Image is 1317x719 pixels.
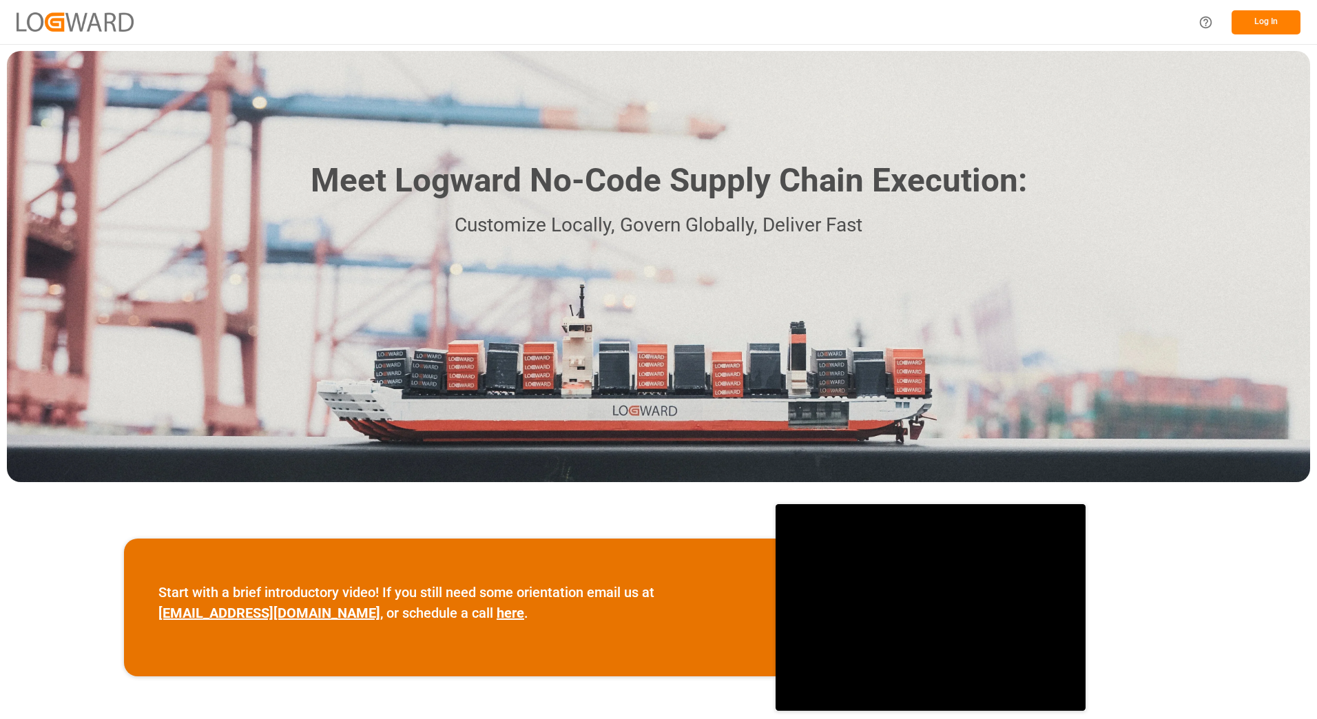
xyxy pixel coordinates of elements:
button: Log In [1232,10,1300,34]
p: Customize Locally, Govern Globally, Deliver Fast [290,210,1027,241]
a: [EMAIL_ADDRESS][DOMAIN_NAME] [158,605,380,621]
button: Help Center [1190,7,1221,38]
p: Start with a brief introductory video! If you still need some orientation email us at , or schedu... [158,582,741,623]
a: here [497,605,524,621]
h1: Meet Logward No-Code Supply Chain Execution: [311,156,1027,205]
img: Logward_new_orange.png [17,12,134,31]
